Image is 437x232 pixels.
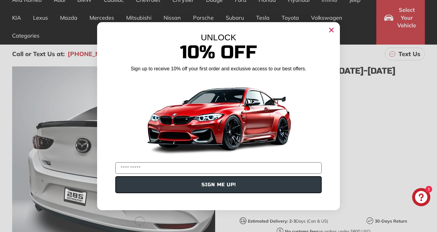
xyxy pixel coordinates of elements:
[201,33,236,42] span: UNLOCK
[143,75,294,160] img: Banner showing BMW 4 Series Body kit
[327,25,336,35] button: Close dialog
[410,188,432,208] inbox-online-store-chat: Shopify online store chat
[115,176,322,193] button: SIGN ME UP!
[180,41,257,63] span: 10% Off
[115,162,322,174] input: YOUR EMAIL
[131,66,306,71] span: Sign up to receive 10% off your first order and exclusive access to our best offers.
